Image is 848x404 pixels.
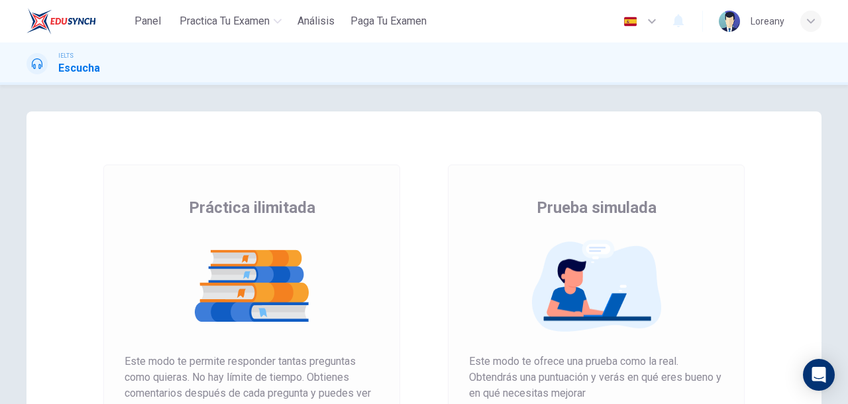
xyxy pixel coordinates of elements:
div: Open Intercom Messenger [803,359,835,391]
span: Panel [134,13,161,29]
a: EduSynch logo [26,8,127,34]
img: Profile picture [719,11,740,32]
button: Panel [127,9,169,33]
div: Loreany [751,13,784,29]
img: EduSynch logo [26,8,96,34]
span: Práctica ilimitada [189,197,315,218]
span: Paga Tu Examen [350,13,427,29]
img: es [622,17,639,27]
button: Paga Tu Examen [345,9,432,33]
span: Análisis [297,13,335,29]
button: Análisis [292,9,340,33]
span: Practica tu examen [180,13,270,29]
button: Practica tu examen [174,9,287,33]
span: Este modo te ofrece una prueba como la real. Obtendrás una puntuación y verás en qué eres bueno y... [469,354,723,401]
h1: Escucha [58,60,100,76]
span: IELTS [58,51,74,60]
span: Prueba simulada [537,197,657,218]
